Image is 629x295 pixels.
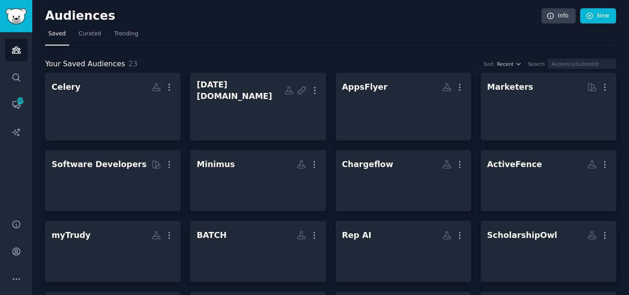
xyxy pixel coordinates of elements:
[342,230,372,241] div: Rep AI
[484,61,494,67] div: Sort
[336,150,471,211] a: Chargeflow
[190,73,326,140] a: [DATE][DOMAIN_NAME]
[487,159,542,170] div: ActiveFence
[497,61,513,67] span: Recent
[487,230,557,241] div: ScholarshipOwl
[45,27,69,46] a: Saved
[5,93,28,116] a: 237
[45,58,125,70] span: Your Saved Audiences
[336,221,471,282] a: Rep AI
[128,59,138,68] span: 23
[528,61,545,67] div: Search
[45,9,542,23] h2: Audiences
[190,221,326,282] a: BATCH
[481,221,616,282] a: ScholarshipOwl
[45,150,181,211] a: Software Developers
[197,79,284,102] div: [DATE][DOMAIN_NAME]
[197,230,227,241] div: BATCH
[16,98,24,104] span: 237
[481,150,616,211] a: ActiveFence
[76,27,105,46] a: Curated
[197,159,235,170] div: Minimus
[45,73,181,140] a: Celery
[52,159,146,170] div: Software Developers
[45,221,181,282] a: myTrudy
[52,81,81,93] div: Celery
[487,81,533,93] div: Marketers
[111,27,141,46] a: Trending
[6,8,27,24] img: GummySearch logo
[542,8,576,24] a: Info
[52,230,91,241] div: myTrudy
[190,150,326,211] a: Minimus
[580,8,616,24] a: New
[342,81,388,93] div: AppsFlyer
[342,159,393,170] div: Chargeflow
[481,73,616,140] a: Marketers
[114,30,138,38] span: Trending
[548,58,616,69] input: Audience/Subreddit
[497,61,522,67] button: Recent
[336,73,471,140] a: AppsFlyer
[48,30,66,38] span: Saved
[79,30,101,38] span: Curated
